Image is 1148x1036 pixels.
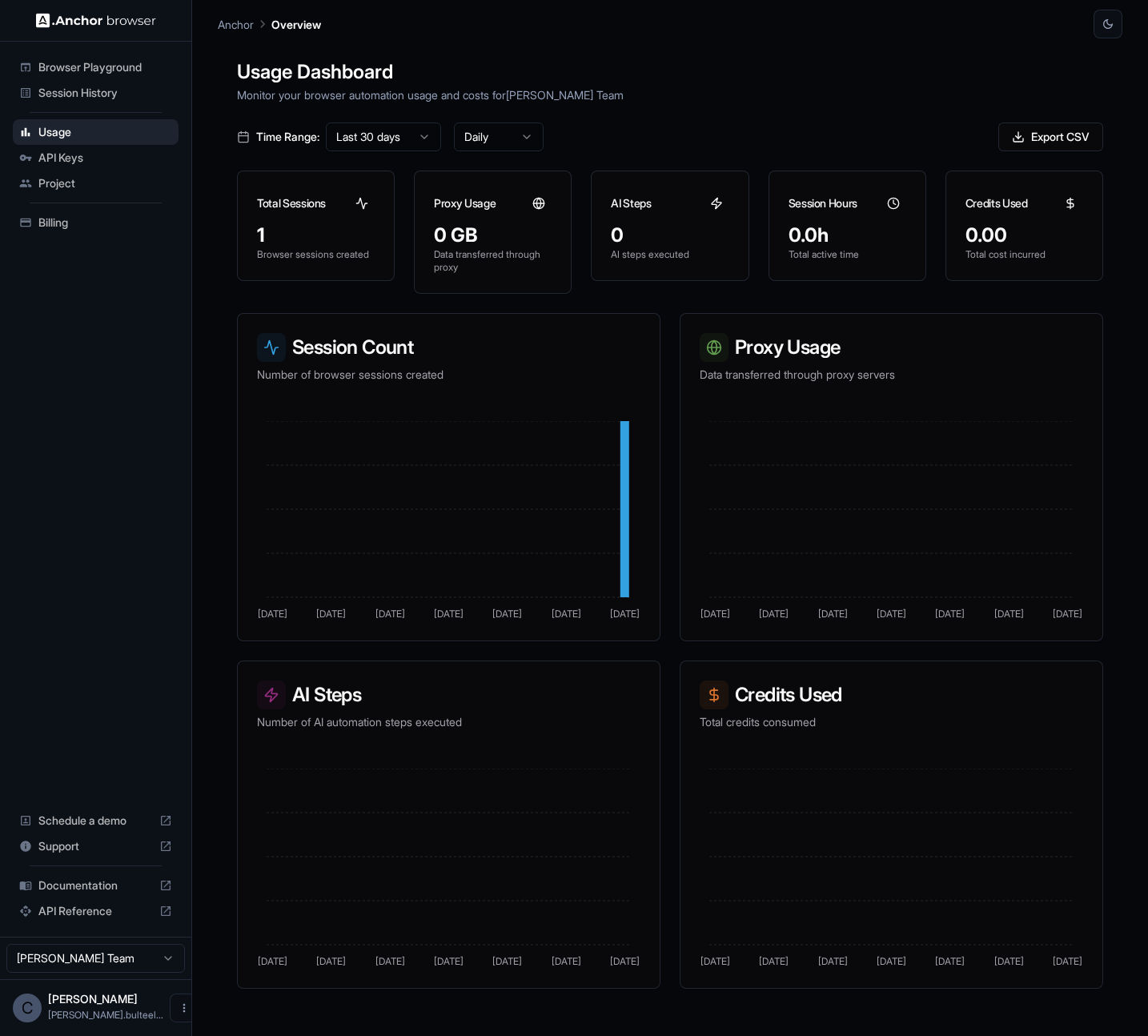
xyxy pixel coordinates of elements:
h1: Usage Dashboard [237,58,1103,86]
p: Overview [271,16,321,33]
p: AI steps executed [611,248,729,261]
p: Data transferred through proxy [434,248,552,274]
tspan: [DATE] [994,608,1024,620]
img: Anchor Logo [36,13,156,28]
div: Documentation [13,873,179,898]
p: Total credits consumed [700,714,1083,730]
span: API Keys [38,150,172,166]
span: Session History [38,85,172,101]
tspan: [DATE] [818,955,848,967]
tspan: [DATE] [492,955,522,967]
tspan: [DATE] [552,955,581,967]
h3: Proxy Usage [434,195,496,211]
div: Project [13,171,179,196]
p: Browser sessions created [257,248,375,261]
tspan: [DATE] [935,608,965,620]
div: Support [13,833,179,859]
h3: Proxy Usage [700,333,1083,362]
tspan: [DATE] [434,608,464,620]
tspan: [DATE] [492,608,522,620]
tspan: [DATE] [610,955,640,967]
tspan: [DATE] [1053,608,1082,620]
div: 0.00 [965,223,1083,248]
div: Usage [13,119,179,145]
span: Project [38,175,172,191]
tspan: [DATE] [759,955,789,967]
tspan: [DATE] [258,608,287,620]
tspan: [DATE] [994,955,1024,967]
h3: AI Steps [611,195,651,211]
tspan: [DATE] [375,608,405,620]
div: 0 GB [434,223,552,248]
tspan: [DATE] [818,608,848,620]
p: Total active time [789,248,906,261]
tspan: [DATE] [700,955,730,967]
h3: Total Sessions [257,195,326,211]
p: Data transferred through proxy servers [700,367,1083,383]
tspan: [DATE] [935,955,965,967]
div: C [13,994,42,1022]
p: Anchor [218,16,254,33]
tspan: [DATE] [877,608,906,620]
span: Time Range: [256,129,319,145]
span: Cédric Bulteel [48,992,138,1006]
tspan: [DATE] [610,608,640,620]
span: cedric.bulteel@gmail.com [48,1009,163,1021]
p: Monitor your browser automation usage and costs for [PERSON_NAME] Team [237,86,1103,103]
h3: Credits Used [700,681,1083,709]
tspan: [DATE] [258,955,287,967]
div: Billing [13,210,179,235]
p: Number of browser sessions created [257,367,640,383]
h3: Credits Used [965,195,1028,211]
span: Browser Playground [38,59,172,75]
tspan: [DATE] [316,608,346,620]
div: API Keys [13,145,179,171]
nav: breadcrumb [218,15,321,33]
tspan: [DATE] [1053,955,1082,967]
div: 0 [611,223,729,248]
div: 1 [257,223,375,248]
div: API Reference [13,898,179,924]
tspan: [DATE] [877,955,906,967]
p: Total cost incurred [965,248,1083,261]
tspan: [DATE] [375,955,405,967]
tspan: [DATE] [434,955,464,967]
span: Usage [38,124,172,140]
tspan: [DATE] [700,608,730,620]
div: 0.0h [789,223,906,248]
div: Schedule a demo [13,808,179,833]
span: Documentation [38,877,153,893]
tspan: [DATE] [759,608,789,620]
tspan: [DATE] [316,955,346,967]
tspan: [DATE] [552,608,581,620]
span: API Reference [38,903,153,919]
div: Session History [13,80,179,106]
h3: Session Hours [789,195,857,211]
span: Schedule a demo [38,813,153,829]
span: Billing [38,215,172,231]
div: Browser Playground [13,54,179,80]
p: Number of AI automation steps executed [257,714,640,730]
button: Export CSV [998,122,1103,151]
span: Support [38,838,153,854]
button: Open menu [170,994,199,1022]
h3: Session Count [257,333,640,362]
h3: AI Steps [257,681,640,709]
